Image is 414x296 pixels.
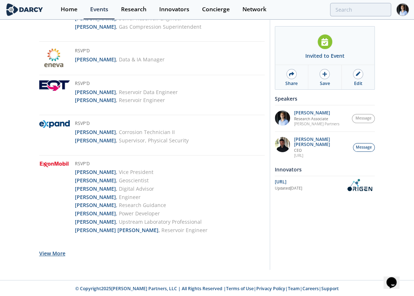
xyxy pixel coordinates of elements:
a: Terms of Use [226,285,254,292]
span: , [116,194,117,200]
a: Privacy Policy [256,285,285,292]
iframe: chat widget [383,267,407,289]
strong: [PERSON_NAME] [75,23,116,30]
span: Corrosion Technician II [119,129,175,135]
a: [URL] Updated[DATE] OriGen.AI [275,179,375,191]
a: Edit [342,65,374,89]
strong: [PERSON_NAME] [75,89,116,96]
span: Engineer [119,194,141,200]
div: Innovators [275,163,375,176]
strong: [PERSON_NAME] [75,194,116,200]
span: , [116,97,117,104]
div: Speakers [275,92,375,105]
img: ExxonMobil Corporation [39,161,70,167]
p: [URL] [294,153,349,158]
h5: RSVP'd [75,120,189,128]
strong: [PERSON_NAME] [PERSON_NAME] [75,227,158,234]
span: , [116,169,117,175]
span: , [116,177,117,184]
p: CEO [294,148,349,153]
button: load more [39,244,65,262]
span: Upstream Laboratory Professional [119,218,202,225]
img: OriGen.AI [344,179,375,191]
strong: [PERSON_NAME] [75,97,116,104]
strong: [PERSON_NAME] [75,169,116,175]
span: , [116,185,117,192]
span: , [116,202,117,208]
span: Gas Compression Superintendent [119,23,201,30]
span: , [116,56,117,63]
img: Expand Energy [39,120,70,128]
strong: [PERSON_NAME] [75,56,116,63]
button: Message [352,114,375,123]
span: Reservoir Engineer [119,97,165,104]
div: Concierge [202,7,230,12]
div: Share [285,80,298,87]
strong: [PERSON_NAME] [75,202,116,208]
img: 20112e9a-1f67-404a-878c-a26f1c79f5da [275,137,290,152]
a: Careers [302,285,319,292]
input: Advanced Search [330,3,391,16]
span: Digital Advisor [119,185,154,192]
div: [URL] [275,179,344,185]
span: Power Developer [119,210,160,217]
div: Network [242,7,266,12]
button: Message [353,143,375,152]
div: Edit [354,80,362,87]
img: Profile [396,3,409,16]
span: Supervisor, Physical Security [119,137,189,144]
span: Reservoir Engineer [161,227,208,234]
a: Team [288,285,300,292]
span: Data & IA Manager [119,56,165,63]
strong: [PERSON_NAME] [75,185,116,192]
h5: RSVP'd [75,161,208,169]
span: , [116,218,117,225]
span: Message [355,115,371,121]
span: , [116,210,117,217]
strong: [PERSON_NAME] [75,177,116,184]
span: Geoscientist [119,177,149,184]
p: [PERSON_NAME] Partners [294,121,339,126]
div: Invited to Event [305,52,345,60]
span: Vice President [119,169,153,175]
a: Support [321,285,339,292]
p: © Copyright 2025 [PERSON_NAME] Partners, LLC | All Rights Reserved | | | | | [31,285,383,292]
strong: [PERSON_NAME] [75,218,116,225]
strong: [PERSON_NAME] [75,137,116,144]
p: Research Associate [294,116,339,121]
h5: RSVP'd [75,48,165,56]
div: Save [319,80,330,87]
img: logo-wide.svg [5,3,44,16]
p: [PERSON_NAME] [PERSON_NAME] [294,137,349,147]
span: Reservoir Data Engineer [119,89,178,96]
span: , [158,227,160,234]
strong: [PERSON_NAME] [75,210,116,217]
span: Research Guidance [119,202,166,208]
img: Eneva [39,47,70,70]
span: , [116,129,117,135]
span: , [116,137,117,144]
span: , [116,23,117,30]
p: [PERSON_NAME] [294,110,339,115]
span: Message [356,145,372,150]
div: Updated [DATE] [275,186,344,191]
img: 1EXUV5ipS3aUf9wnAL7U [275,110,290,126]
div: Research [121,7,146,12]
div: Events [90,7,108,12]
div: Home [61,7,77,12]
div: Innovators [159,7,189,12]
strong: [PERSON_NAME] [75,129,116,135]
h5: RSVP'd [75,80,178,88]
img: EQT Corporation [39,80,70,91]
span: , [116,89,117,96]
